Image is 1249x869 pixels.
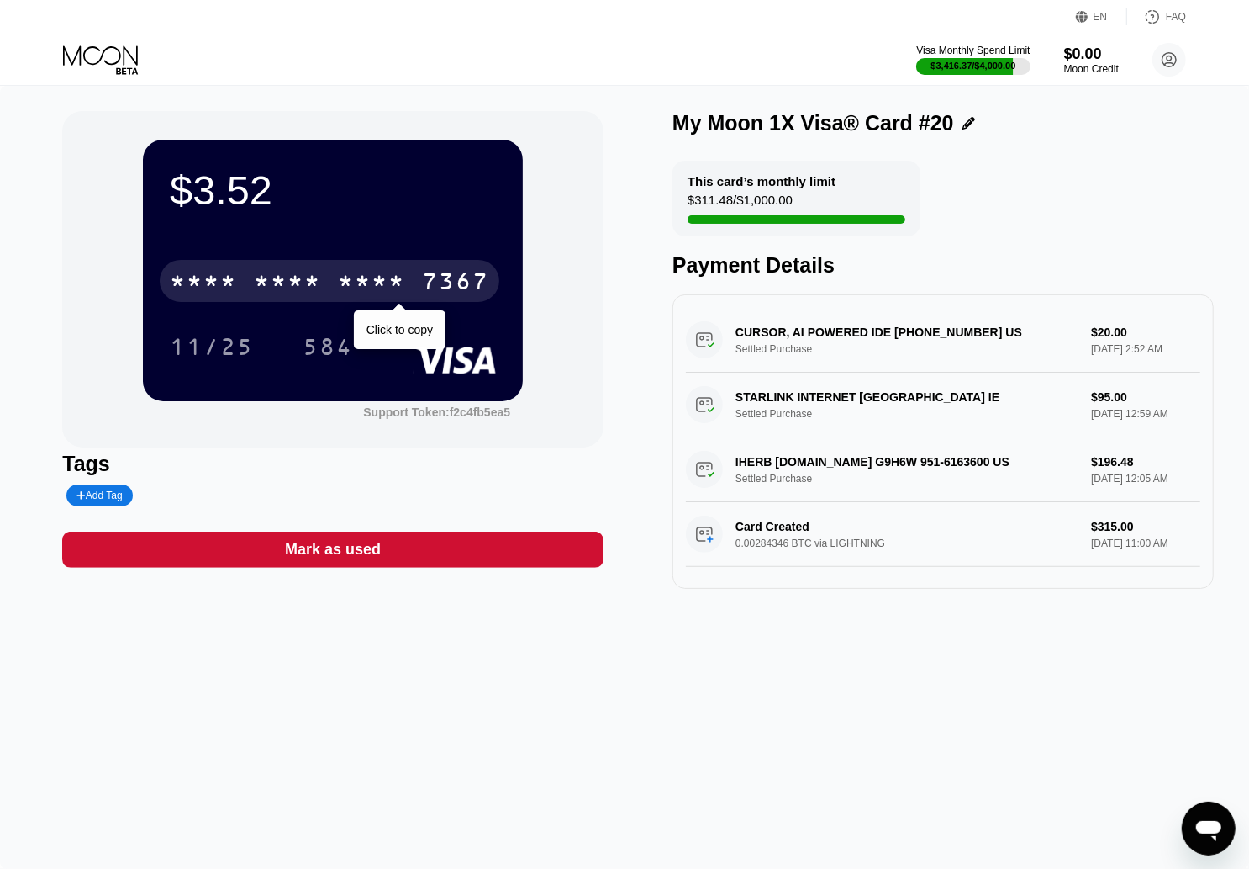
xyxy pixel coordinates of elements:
div: $311.48 / $1,000.00 [688,193,793,215]
div: $0.00Moon Credit [1064,45,1119,75]
div: My Moon 1X Visa® Card #20 [672,111,954,135]
div: $3,416.37 / $4,000.00 [931,61,1016,71]
div: Tags [62,452,603,476]
div: Mark as used [285,540,381,559]
div: FAQ [1127,8,1186,25]
div: Support Token:f2c4fb5ea5 [363,405,510,419]
div: EN [1076,8,1127,25]
div: 584 [303,336,353,363]
div: Visa Monthly Spend Limit$3,416.37/$4,000.00 [916,45,1030,75]
div: Add Tag [66,485,132,506]
div: 11/25 [157,326,266,368]
div: Moon Credit [1064,63,1119,75]
div: 7367 [422,270,489,297]
div: Add Tag [76,490,122,501]
div: EN [1094,11,1108,23]
div: 11/25 [170,336,254,363]
div: Payment Details [672,253,1214,278]
div: $0.00 [1064,45,1119,63]
div: This card’s monthly limit [688,174,835,188]
div: $3.52 [170,167,496,214]
div: Visa Monthly Spend Limit [916,45,1030,56]
div: 584 [290,326,366,368]
div: FAQ [1166,11,1186,23]
iframe: Кнопка запуска окна обмена сообщениями [1182,802,1236,856]
div: Mark as used [62,532,603,568]
div: Click to copy [366,323,433,336]
div: Support Token: f2c4fb5ea5 [363,405,510,419]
